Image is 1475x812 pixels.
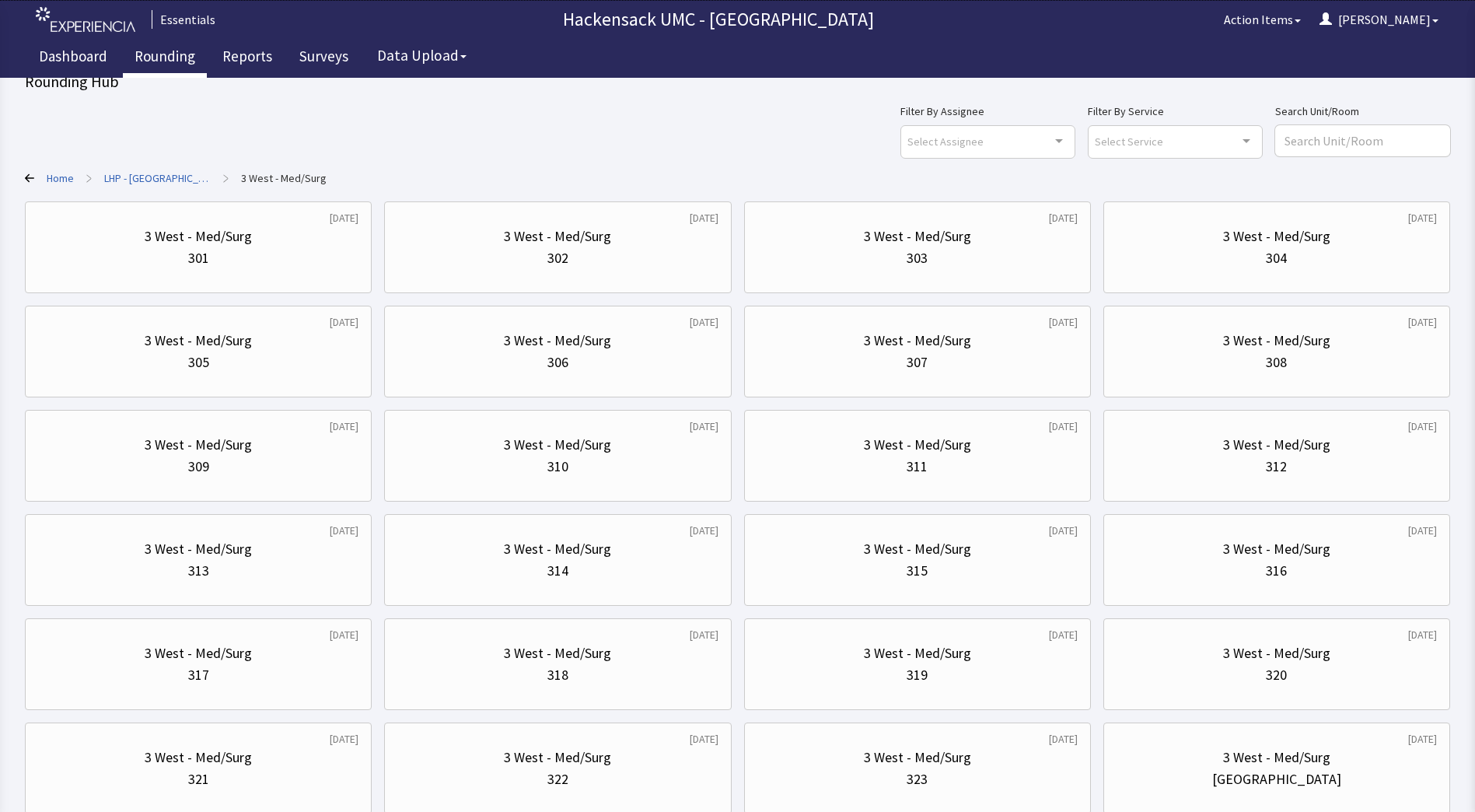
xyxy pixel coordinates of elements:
[36,7,135,33] img: experiencia_logo.png
[504,226,611,247] div: 3 West - Med/Surg
[123,39,207,78] a: Rounding
[864,434,971,456] div: 3 West - Med/Surg
[330,314,358,330] div: [DATE]
[330,627,358,642] div: [DATE]
[1266,560,1287,582] div: 316
[1408,627,1437,642] div: [DATE]
[330,523,358,538] div: [DATE]
[907,352,928,373] div: 307
[188,560,209,582] div: 313
[547,560,568,582] div: 314
[690,210,718,226] div: [DATE]
[145,747,252,768] div: 3 West - Med/Surg
[330,731,358,747] div: [DATE]
[145,226,252,247] div: 3 West - Med/Surg
[1212,768,1341,790] div: [GEOGRAPHIC_DATA]
[188,768,209,790] div: 321
[86,163,92,194] span: >
[1223,226,1330,247] div: 3 West - Med/Surg
[864,538,971,560] div: 3 West - Med/Surg
[1408,523,1437,538] div: [DATE]
[1095,132,1163,150] span: Select Service
[547,664,568,686] div: 318
[27,39,119,78] a: Dashboard
[1049,627,1078,642] div: [DATE]
[188,352,209,373] div: 305
[690,731,718,747] div: [DATE]
[547,456,568,478] div: 310
[1408,314,1437,330] div: [DATE]
[504,538,611,560] div: 3 West - Med/Surg
[1223,538,1330,560] div: 3 West - Med/Surg
[504,434,611,456] div: 3 West - Med/Surg
[690,627,718,642] div: [DATE]
[1223,330,1330,352] div: 3 West - Med/Surg
[145,538,252,560] div: 3 West - Med/Surg
[288,39,360,78] a: Surveys
[1408,731,1437,747] div: [DATE]
[1049,731,1078,747] div: [DATE]
[907,132,984,150] span: Select Assignee
[1088,102,1263,121] label: Filter By Service
[900,102,1075,121] label: Filter By Assignee
[1215,4,1310,35] button: Action Items
[104,170,211,186] a: LHP - Pascack Valley
[547,247,568,269] div: 302
[690,314,718,330] div: [DATE]
[907,247,928,269] div: 303
[864,642,971,664] div: 3 West - Med/Surg
[1049,523,1078,538] div: [DATE]
[211,39,284,78] a: Reports
[1408,210,1437,226] div: [DATE]
[1223,747,1330,768] div: 3 West - Med/Surg
[1049,314,1078,330] div: [DATE]
[1223,642,1330,664] div: 3 West - Med/Surg
[223,163,229,194] span: >
[1049,210,1078,226] div: [DATE]
[1275,125,1450,156] input: Search Unit/Room
[907,560,928,582] div: 315
[504,642,611,664] div: 3 West - Med/Surg
[1310,4,1448,35] button: [PERSON_NAME]
[690,523,718,538] div: [DATE]
[504,330,611,352] div: 3 West - Med/Surg
[145,330,252,352] div: 3 West - Med/Surg
[690,418,718,434] div: [DATE]
[1266,247,1287,269] div: 304
[188,247,209,269] div: 301
[864,747,971,768] div: 3 West - Med/Surg
[1266,352,1287,373] div: 308
[547,352,568,373] div: 306
[368,41,476,70] button: Data Upload
[1275,102,1450,121] label: Search Unit/Room
[1049,418,1078,434] div: [DATE]
[1223,434,1330,456] div: 3 West - Med/Surg
[330,210,358,226] div: [DATE]
[864,330,971,352] div: 3 West - Med/Surg
[1408,418,1437,434] div: [DATE]
[222,7,1215,32] p: Hackensack UMC - [GEOGRAPHIC_DATA]
[188,664,209,686] div: 317
[25,71,1450,93] div: Rounding Hub
[907,664,928,686] div: 319
[330,418,358,434] div: [DATE]
[547,768,568,790] div: 322
[864,226,971,247] div: 3 West - Med/Surg
[188,456,209,478] div: 309
[907,768,928,790] div: 323
[241,170,327,186] a: 3 West - Med/Surg
[1266,456,1287,478] div: 312
[152,10,215,29] div: Essentials
[145,642,252,664] div: 3 West - Med/Surg
[145,434,252,456] div: 3 West - Med/Surg
[907,456,928,478] div: 311
[47,170,74,186] a: Home
[1266,664,1287,686] div: 320
[504,747,611,768] div: 3 West - Med/Surg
